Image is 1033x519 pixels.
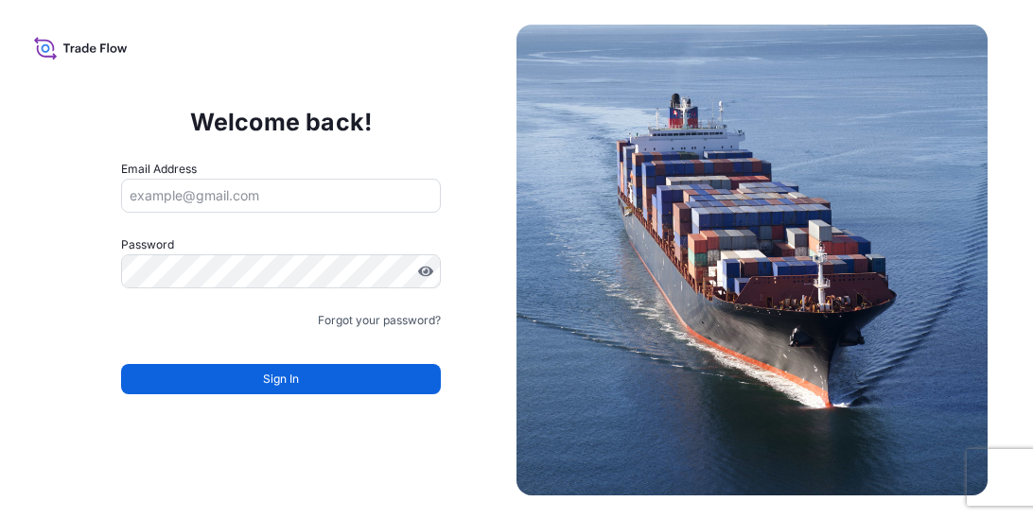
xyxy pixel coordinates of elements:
a: Forgot your password? [318,311,441,330]
button: Show password [418,264,433,279]
p: Welcome back! [190,107,373,137]
span: Sign In [263,370,299,389]
label: Password [121,235,441,254]
img: Ship illustration [516,25,988,495]
input: example@gmail.com [121,179,441,213]
button: Sign In [121,364,441,394]
label: Email Address [121,160,197,179]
